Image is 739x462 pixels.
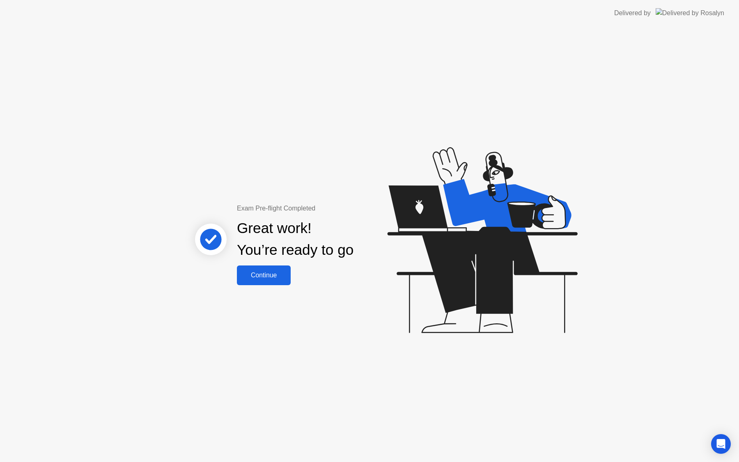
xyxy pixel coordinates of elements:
div: Open Intercom Messenger [711,434,731,454]
div: Exam Pre-flight Completed [237,204,406,213]
img: Delivered by Rosalyn [656,8,724,18]
div: Continue [239,272,288,279]
div: Delivered by [614,8,651,18]
button: Continue [237,265,291,285]
div: Great work! You’re ready to go [237,217,353,261]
